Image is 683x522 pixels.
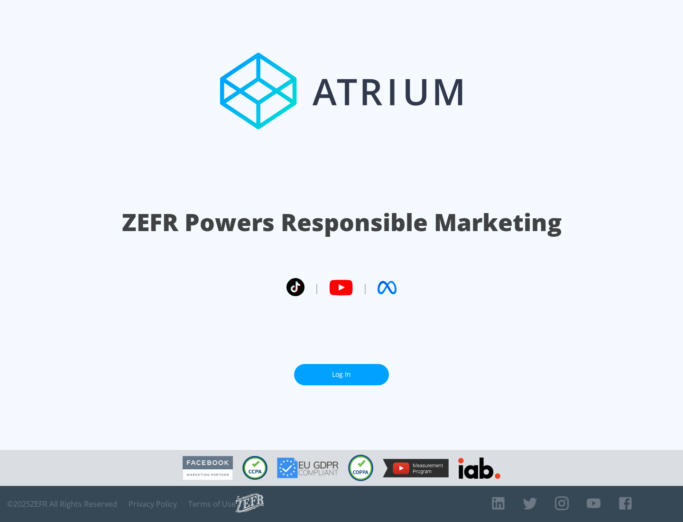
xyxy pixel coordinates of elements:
img: COPPA Compliant [348,455,373,481]
img: YouTube Measurement Program [383,459,449,477]
span: | [314,280,320,295]
img: IAB [458,457,500,479]
a: Terms of Use [188,499,236,509]
span: | [362,280,368,295]
a: Log In [294,364,389,385]
a: Privacy Policy [129,499,177,509]
img: GDPR Compliant [277,457,339,478]
img: Facebook Marketing Partner [183,456,233,480]
span: © 2025 ZEFR All Rights Reserved [7,499,117,509]
h1: ZEFR Powers Responsible Marketing [122,206,562,239]
img: CCPA Compliant [242,456,268,480]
